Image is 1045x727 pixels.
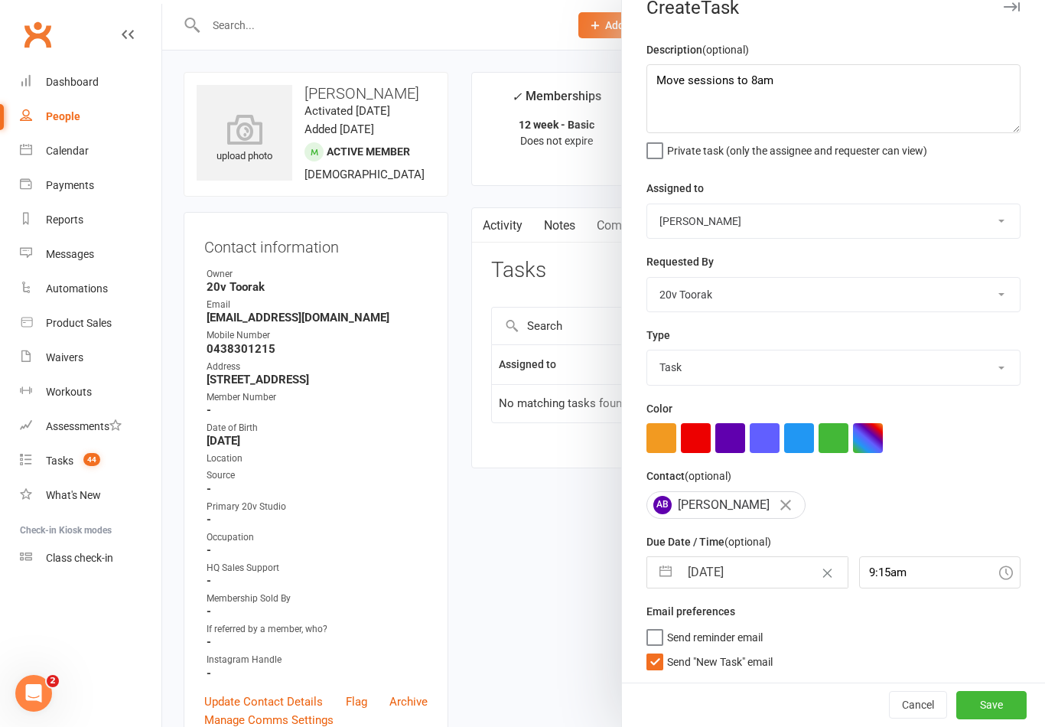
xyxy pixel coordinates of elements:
span: AB [653,496,672,514]
label: Description [646,41,749,58]
small: (optional) [702,44,749,56]
button: Clear Date [814,558,841,587]
div: What's New [46,489,101,501]
a: Automations [20,272,161,306]
span: Send reminder email [667,626,763,644]
span: Private task (only the assignee and requester can view) [667,139,927,157]
a: People [20,99,161,134]
a: Assessments [20,409,161,444]
a: Messages [20,237,161,272]
div: Automations [46,282,108,295]
div: Calendar [46,145,89,157]
span: Send "New Task" email [667,650,773,668]
div: Workouts [46,386,92,398]
a: What's New [20,478,161,513]
textarea: Move sessions to 8am [646,64,1021,133]
div: [PERSON_NAME] [646,491,806,519]
iframe: Intercom live chat [15,675,52,712]
div: Payments [46,179,94,191]
label: Email preferences [646,603,735,620]
a: Clubworx [18,15,57,54]
button: Cancel [889,691,947,719]
span: 2 [47,675,59,687]
div: Reports [46,214,83,226]
div: Tasks [46,455,73,467]
div: Waivers [46,351,83,363]
div: Assessments [46,420,122,432]
a: Class kiosk mode [20,541,161,575]
label: Due Date / Time [646,533,771,550]
label: Type [646,327,670,344]
a: Payments [20,168,161,203]
a: Waivers [20,341,161,375]
div: People [46,110,80,122]
a: Tasks 44 [20,444,161,478]
small: (optional) [685,470,731,482]
div: Dashboard [46,76,99,88]
label: Assigned to [646,180,704,197]
span: 44 [83,453,100,466]
a: Calendar [20,134,161,168]
label: Contact [646,468,731,484]
a: Workouts [20,375,161,409]
div: Messages [46,248,94,260]
a: Dashboard [20,65,161,99]
label: Color [646,400,672,417]
a: Reports [20,203,161,237]
a: Product Sales [20,306,161,341]
label: Requested By [646,253,714,270]
div: Product Sales [46,317,112,329]
button: Save [956,691,1027,719]
small: (optional) [724,536,771,548]
div: Class check-in [46,552,113,564]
